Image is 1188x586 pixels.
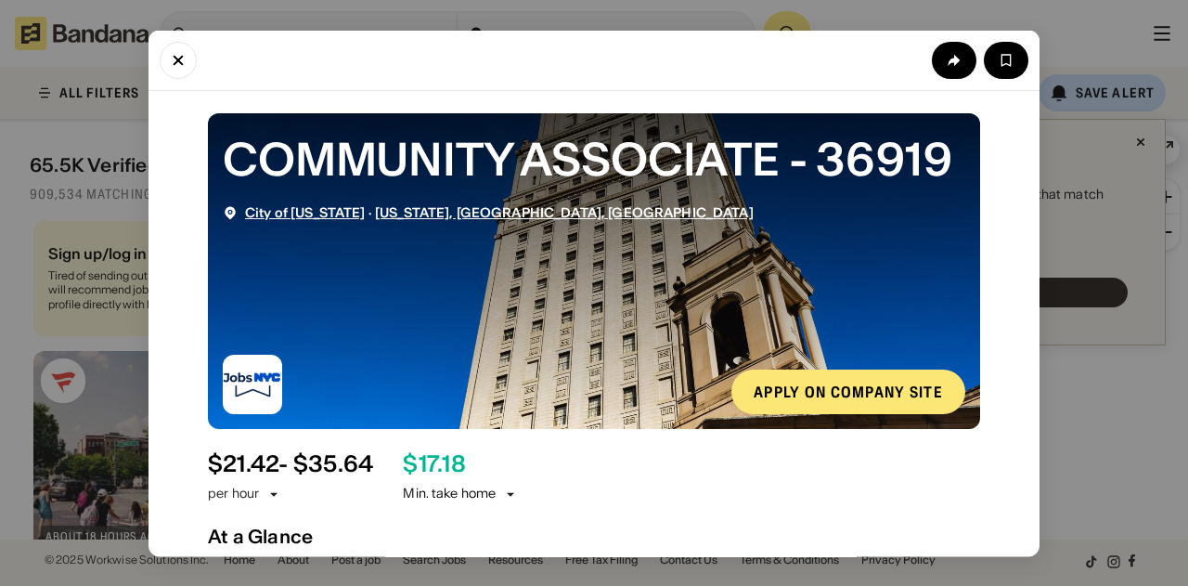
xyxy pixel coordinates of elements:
div: $ 21.42 - $35.64 [208,450,373,477]
div: COMMUNITY ASSOCIATE - 36919 [223,127,965,189]
a: [US_STATE], [GEOGRAPHIC_DATA], [GEOGRAPHIC_DATA] [375,203,754,220]
div: $ 17.18 [403,450,465,477]
div: per hour [208,485,259,503]
button: Close [160,41,197,78]
a: City of [US_STATE] [245,203,366,220]
div: Apply on company site [754,384,943,398]
div: Min. take home [403,485,518,503]
div: At a Glance [208,525,980,547]
img: City of New York logo [223,354,282,413]
div: · [245,204,754,220]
